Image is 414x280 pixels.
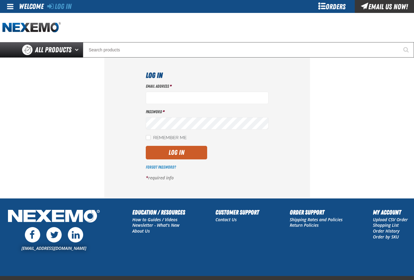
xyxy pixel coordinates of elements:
[373,234,399,240] a: Order by SKU
[215,217,237,222] a: Contact Us
[146,135,151,140] input: Remember Me
[373,228,400,234] a: Order History
[21,245,86,251] a: [EMAIL_ADDRESS][DOMAIN_NAME]
[146,83,269,89] label: Email Address
[2,22,61,33] a: Home
[146,109,269,115] label: Password
[399,42,414,58] button: Start Searching
[290,208,342,217] h2: Order Support
[132,222,180,228] a: Newsletter - What's New
[373,222,399,228] a: Shopping List
[290,217,342,222] a: Shipping Rates and Policies
[290,222,319,228] a: Return Policies
[132,217,177,222] a: How to Guides / Videos
[146,146,207,159] button: Log In
[146,165,176,170] a: Forgot Password?
[83,42,414,58] input: Search
[6,208,102,226] img: Nexemo Logo
[132,208,185,217] h2: Education / Resources
[73,42,83,58] button: Open All Products pages
[146,70,269,81] h1: Log In
[35,44,72,55] span: All Products
[146,175,269,181] p: required info
[132,228,150,234] a: About Us
[373,217,408,222] a: Upload CSV Order
[373,208,408,217] h2: My Account
[146,135,187,141] label: Remember Me
[2,22,61,33] img: Nexemo logo
[47,2,72,11] a: Log In
[215,208,259,217] h2: Customer Support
